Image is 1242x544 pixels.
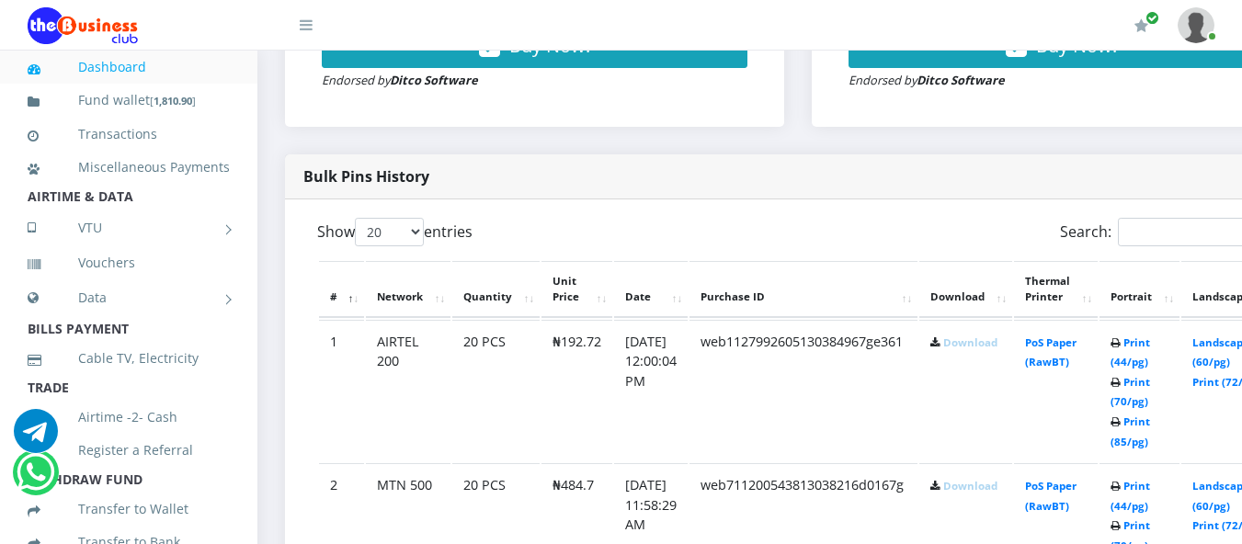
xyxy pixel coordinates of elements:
[541,320,612,462] td: ₦192.72
[17,464,54,494] a: Chat for support
[541,261,612,318] th: Unit Price: activate to sort column ascending
[28,429,230,471] a: Register a Referral
[1014,261,1098,318] th: Thermal Printer: activate to sort column ascending
[943,479,997,493] a: Download
[1111,479,1150,513] a: Print (44/pg)
[28,7,138,44] img: Logo
[509,33,590,58] span: Buy Now!
[28,146,230,188] a: Miscellaneous Payments
[14,423,58,453] a: Chat for support
[689,320,917,462] td: web1127992605130384967ge361
[28,488,230,530] a: Transfer to Wallet
[1178,7,1214,43] img: User
[355,218,424,246] select: Showentries
[366,320,450,462] td: AIRTEL 200
[452,320,540,462] td: 20 PCS
[614,320,688,462] td: [DATE] 12:00:04 PM
[322,72,478,88] small: Endorsed by
[390,72,478,88] strong: Ditco Software
[150,94,196,108] small: [ ]
[28,113,230,155] a: Transactions
[1111,335,1150,369] a: Print (44/pg)
[28,242,230,284] a: Vouchers
[28,396,230,438] a: Airtime -2- Cash
[154,94,192,108] b: 1,810.90
[1025,479,1077,513] a: PoS Paper (RawBT)
[452,261,540,318] th: Quantity: activate to sort column ascending
[319,261,364,318] th: #: activate to sort column descending
[317,218,473,246] label: Show entries
[614,261,688,318] th: Date: activate to sort column ascending
[943,335,997,349] a: Download
[28,275,230,321] a: Data
[28,337,230,380] a: Cable TV, Electricity
[1111,414,1150,448] a: Print (85/pg)
[1025,335,1077,369] a: PoS Paper (RawBT)
[1145,11,1159,25] span: Renew/Upgrade Subscription
[1111,375,1150,409] a: Print (70/pg)
[303,166,429,187] strong: Bulk Pins History
[919,261,1012,318] th: Download: activate to sort column ascending
[28,205,230,251] a: VTU
[28,46,230,88] a: Dashboard
[28,79,230,122] a: Fund wallet[1,810.90]
[849,72,1005,88] small: Endorsed by
[366,261,450,318] th: Network: activate to sort column ascending
[1100,261,1179,318] th: Portrait: activate to sort column ascending
[917,72,1005,88] strong: Ditco Software
[689,261,917,318] th: Purchase ID: activate to sort column ascending
[1134,18,1148,33] i: Renew/Upgrade Subscription
[319,320,364,462] td: 1
[1036,33,1117,58] span: Buy Now!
